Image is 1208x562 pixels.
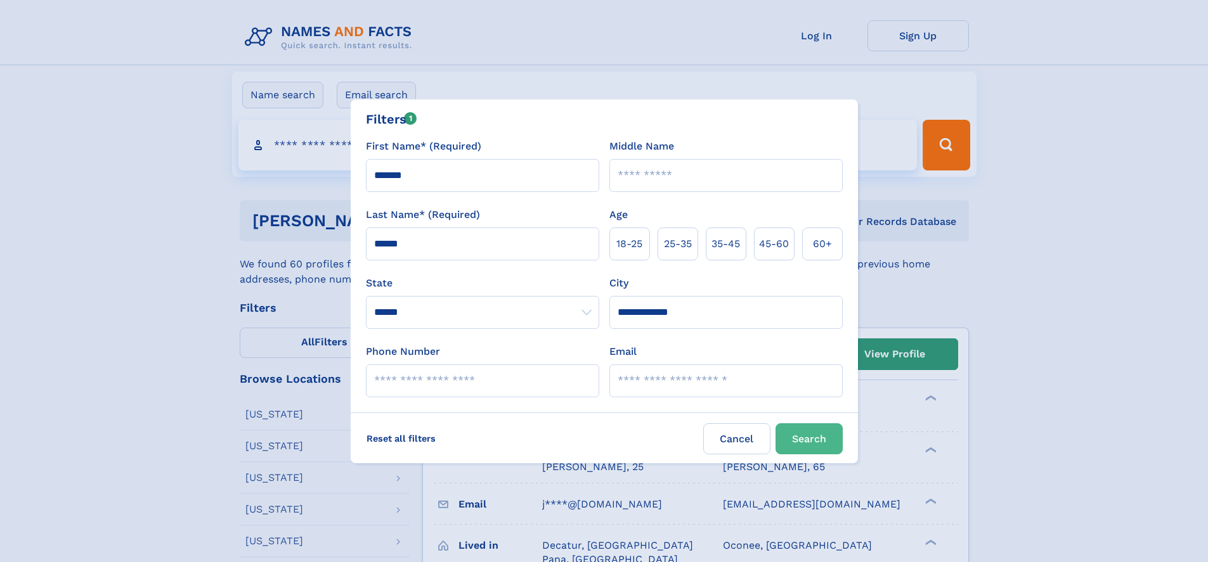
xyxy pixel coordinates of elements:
label: First Name* (Required) [366,139,481,154]
label: Phone Number [366,344,440,359]
span: 45‑60 [759,236,789,252]
label: Cancel [703,423,770,454]
label: Age [609,207,628,222]
span: 35‑45 [711,236,740,252]
div: Filters [366,110,417,129]
label: City [609,276,628,291]
label: State [366,276,599,291]
label: Email [609,344,637,359]
button: Search [776,423,843,454]
span: 25‑35 [664,236,692,252]
label: Last Name* (Required) [366,207,480,222]
label: Middle Name [609,139,674,154]
span: 18‑25 [616,236,642,252]
span: 60+ [813,236,832,252]
label: Reset all filters [358,423,444,454]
